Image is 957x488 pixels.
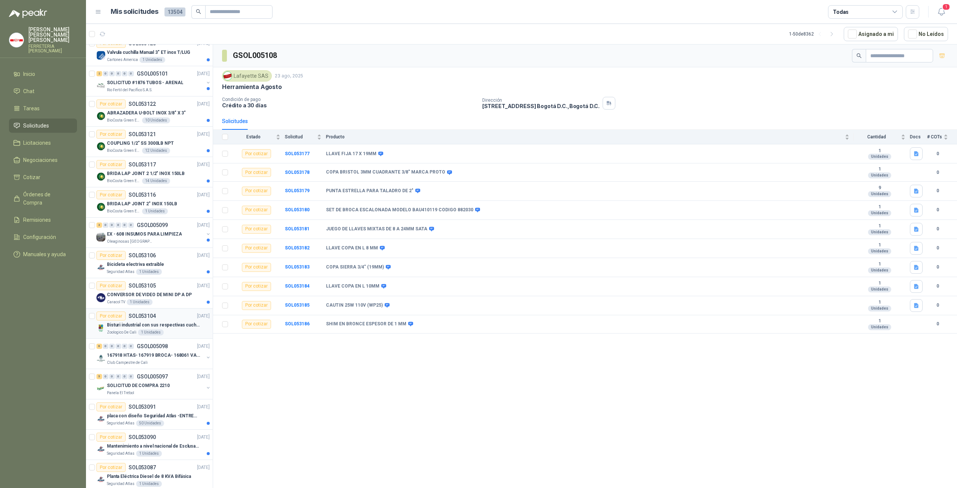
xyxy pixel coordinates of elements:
[868,191,891,197] div: Unidades
[927,134,942,139] span: # COTs
[137,71,168,76] p: GSOL005101
[86,36,213,66] a: Por cotizarSOL053128[DATE] Company LogoValvula cuchilla Manual 3" ET inox T/LUGCartones America1 ...
[107,329,136,335] p: Zoologico De Cali
[868,324,891,330] div: Unidades
[285,283,310,289] a: SOL053184
[868,229,891,235] div: Unidades
[197,403,210,411] p: [DATE]
[854,280,905,286] b: 1
[23,173,40,181] span: Cotizar
[142,117,170,123] div: 10 Unidades
[285,151,310,156] b: SOL053177
[103,374,108,379] div: 0
[107,420,135,426] p: Seguridad Atlas
[9,136,77,150] a: Licitaciones
[96,402,126,411] div: Por cotizar
[96,293,105,302] img: Company Logo
[107,49,190,56] p: Valvula cuchilla Manual 3" ET inox T/LUG
[116,344,121,349] div: 0
[116,71,121,76] div: 0
[107,57,138,63] p: Cartones America
[927,302,948,309] b: 0
[96,172,105,181] img: Company Logo
[9,170,77,184] a: Cotizar
[9,119,77,133] a: Solicitudes
[285,245,310,251] b: SOL053182
[96,445,105,454] img: Company Logo
[109,222,115,228] div: 0
[23,70,35,78] span: Inicio
[868,267,891,273] div: Unidades
[129,162,156,167] p: SOL053117
[854,130,910,144] th: Cantidad
[9,247,77,261] a: Manuales y ayuda
[942,3,950,10] span: 1
[482,98,600,103] p: Dirección
[233,130,285,144] th: Estado
[107,239,154,245] p: Oleaginosas [GEOGRAPHIC_DATA][PERSON_NAME]
[242,282,271,291] div: Por cotizar
[927,320,948,328] b: 0
[96,221,211,245] a: 3 0 0 0 0 0 GSOL005099[DATE] Company LogoEX - 608 INSUMOS PARA LIMPIEZAOleaginosas [GEOGRAPHIC_DA...
[868,210,891,216] div: Unidades
[285,264,310,270] a: SOL053183
[23,104,40,113] span: Tareas
[107,117,141,123] p: BioCosta Green Energy S.A.S
[96,344,102,349] div: 6
[96,414,105,423] img: Company Logo
[136,269,162,275] div: 1 Unidades
[28,27,77,43] p: [PERSON_NAME] [PERSON_NAME] [PERSON_NAME]
[197,252,210,259] p: [DATE]
[128,71,134,76] div: 0
[86,96,213,127] a: Por cotizarSOL053122[DATE] Company LogoABRAZADERA U-BOLT INOX 3/8" X 3"BioCosta Green Energy S.A....
[107,148,141,154] p: BioCosta Green Energy S.A.S
[197,222,210,229] p: [DATE]
[222,102,476,108] p: Crédito a 30 días
[107,481,135,487] p: Seguridad Atlas
[868,154,891,160] div: Unidades
[285,226,310,231] b: SOL053181
[107,269,135,275] p: Seguridad Atlas
[96,222,102,228] div: 3
[23,233,56,241] span: Configuración
[326,169,445,175] b: COPA BRISTOL 3MM CUADRANTE 3/8" MARCA PROTO
[107,443,200,450] p: Mantenimiento a nivel nacional de Esclusas de Seguridad
[927,169,948,176] b: 0
[9,101,77,116] a: Tareas
[197,161,210,168] p: [DATE]
[129,283,156,288] p: SOL053105
[164,7,185,16] span: 13504
[107,79,183,86] p: SOLICITUD #1876 TUBOS - ARENAL
[197,434,210,441] p: [DATE]
[136,451,162,457] div: 1 Unidades
[224,72,232,80] img: Company Logo
[242,206,271,215] div: Por cotizar
[96,81,105,90] img: Company Logo
[854,318,905,324] b: 1
[197,343,210,350] p: [DATE]
[285,207,310,212] b: SOL053180
[242,263,271,272] div: Por cotizar
[137,374,168,379] p: GSOL005097
[96,374,102,379] div: 5
[910,130,927,144] th: Docs
[86,399,213,430] a: Por cotizarSOL053091[DATE] Company Logoplaca con diseño Seguridad Atlas -ENTREGA en [GEOGRAPHIC_D...
[927,150,948,157] b: 0
[326,226,427,232] b: JUEGO DE LLAVES MIXTAS DE 8 A 24MM SATA
[844,27,898,41] button: Asignado a mi
[96,99,126,108] div: Por cotizar
[9,33,24,47] img: Company Logo
[285,134,316,139] span: Solicitud
[128,222,134,228] div: 0
[197,464,210,471] p: [DATE]
[285,170,310,175] b: SOL053178
[935,5,948,19] button: 1
[107,390,134,396] p: Panela El Trébol
[233,134,274,139] span: Estado
[142,178,170,184] div: 14 Unidades
[107,382,170,389] p: SOLICITUD DE COMPRA 2210
[854,223,905,229] b: 1
[96,51,105,60] img: Company Logo
[86,248,213,278] a: Por cotizarSOL053106[DATE] Company LogoBicicleta electriva extraibleSeguridad Atlas1 Unidades
[326,130,854,144] th: Producto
